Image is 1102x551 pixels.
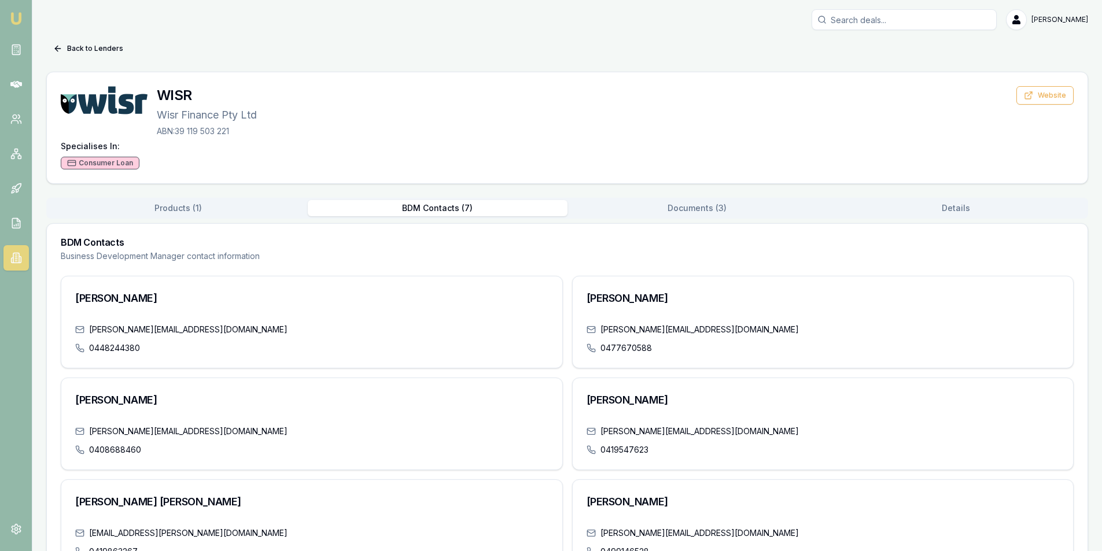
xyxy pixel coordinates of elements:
[157,86,257,105] h3: WISR
[75,494,548,510] h3: [PERSON_NAME] [PERSON_NAME]
[600,444,648,456] a: 0419547623
[9,12,23,25] img: emu-icon-u.png
[61,250,1074,262] p: Business Development Manager contact information
[600,342,652,354] a: 0477670588
[89,324,288,335] a: [PERSON_NAME][EMAIL_ADDRESS][DOMAIN_NAME]
[75,290,548,306] h3: [PERSON_NAME]
[61,157,139,169] div: Consumer Loan
[1016,86,1074,105] button: Website
[157,107,257,123] p: Wisr Finance Pty Ltd
[89,527,288,539] a: [EMAIL_ADDRESS][PERSON_NAME][DOMAIN_NAME]
[600,527,799,539] a: [PERSON_NAME][EMAIL_ADDRESS][DOMAIN_NAME]
[89,444,141,456] a: 0408688460
[157,125,257,137] p: ABN: 39 119 503 221
[827,200,1086,216] button: Details
[308,200,567,216] button: BDM Contacts ( 7 )
[46,39,130,58] button: Back to Lenders
[1031,15,1088,24] span: [PERSON_NAME]
[812,9,997,30] input: Search deals
[89,342,140,354] a: 0448244380
[89,426,288,437] a: [PERSON_NAME][EMAIL_ADDRESS][DOMAIN_NAME]
[600,426,799,437] a: [PERSON_NAME][EMAIL_ADDRESS][DOMAIN_NAME]
[587,392,1060,408] h3: [PERSON_NAME]
[49,200,308,216] button: Products ( 1 )
[567,200,827,216] button: Documents ( 3 )
[587,290,1060,306] h3: [PERSON_NAME]
[75,392,548,408] h3: [PERSON_NAME]
[61,238,1074,247] h3: BDM Contacts
[587,494,1060,510] h3: [PERSON_NAME]
[61,140,1074,152] h4: Specialises In:
[61,86,148,114] img: WISR logo
[600,324,799,335] a: [PERSON_NAME][EMAIL_ADDRESS][DOMAIN_NAME]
